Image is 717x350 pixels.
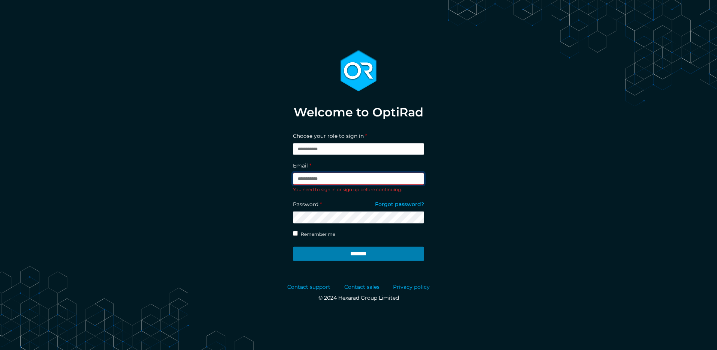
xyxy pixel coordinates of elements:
[340,50,376,92] img: optirad_logo-13d80ebaeef41a0bd4daa28750046bb8215ff99b425e875e5b69abade74ad868.svg
[287,294,430,302] p: © 2024 Hexarad Group Limited
[344,283,379,291] a: Contact sales
[393,283,430,291] a: Privacy policy
[293,162,311,170] label: Email
[293,187,402,192] span: You need to sign in or sign up before continuing.
[375,201,424,211] a: Forgot password?
[301,231,335,238] label: Remember me
[287,283,330,291] a: Contact support
[293,132,367,140] label: Choose your role to sign in
[293,201,322,208] label: Password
